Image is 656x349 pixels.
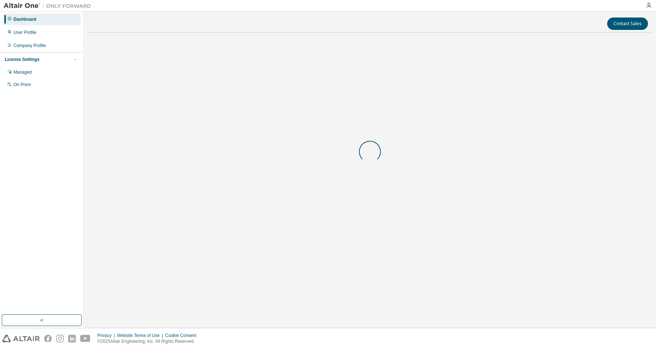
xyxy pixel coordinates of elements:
img: Altair One [4,2,95,9]
img: altair_logo.svg [2,335,40,342]
div: License Settings [5,57,39,62]
div: Privacy [97,333,117,338]
div: Cookie Consent [165,333,200,338]
div: User Profile [13,30,36,35]
img: youtube.svg [80,335,91,342]
button: Contact Sales [607,18,648,30]
div: Website Terms of Use [117,333,165,338]
div: Managed [13,69,32,75]
img: instagram.svg [56,335,64,342]
p: © 2025 Altair Engineering, Inc. All Rights Reserved. [97,338,201,345]
img: facebook.svg [44,335,52,342]
div: Company Profile [13,43,46,49]
div: On Prem [13,82,31,88]
div: Dashboard [13,16,36,22]
img: linkedin.svg [68,335,76,342]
